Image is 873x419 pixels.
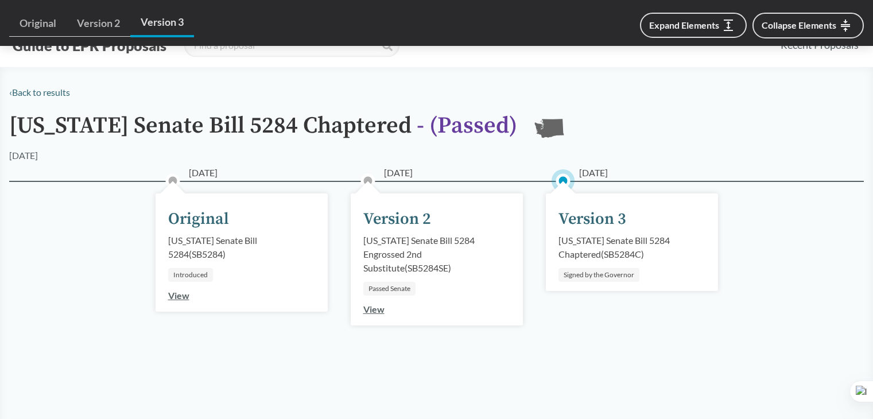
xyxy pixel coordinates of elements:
[168,290,189,301] a: View
[579,166,608,180] span: [DATE]
[752,13,864,38] button: Collapse Elements
[558,268,639,282] div: Signed by the Governor
[363,282,416,296] div: Passed Senate
[9,87,70,98] a: ‹Back to results
[9,113,517,149] h1: [US_STATE] Senate Bill 5284 Chaptered
[640,13,747,38] button: Expand Elements
[384,166,413,180] span: [DATE]
[363,234,510,275] div: [US_STATE] Senate Bill 5284 Engrossed 2nd Substitute ( SB5284SE )
[9,149,38,162] div: [DATE]
[67,10,130,37] a: Version 2
[9,10,67,37] a: Original
[558,207,626,231] div: Version 3
[168,234,315,261] div: [US_STATE] Senate Bill 5284 ( SB5284 )
[168,207,229,231] div: Original
[189,166,218,180] span: [DATE]
[417,111,517,140] span: - ( Passed )
[168,268,213,282] div: Introduced
[558,234,705,261] div: [US_STATE] Senate Bill 5284 Chaptered ( SB5284C )
[363,207,431,231] div: Version 2
[363,304,385,315] a: View
[130,9,194,37] a: Version 3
